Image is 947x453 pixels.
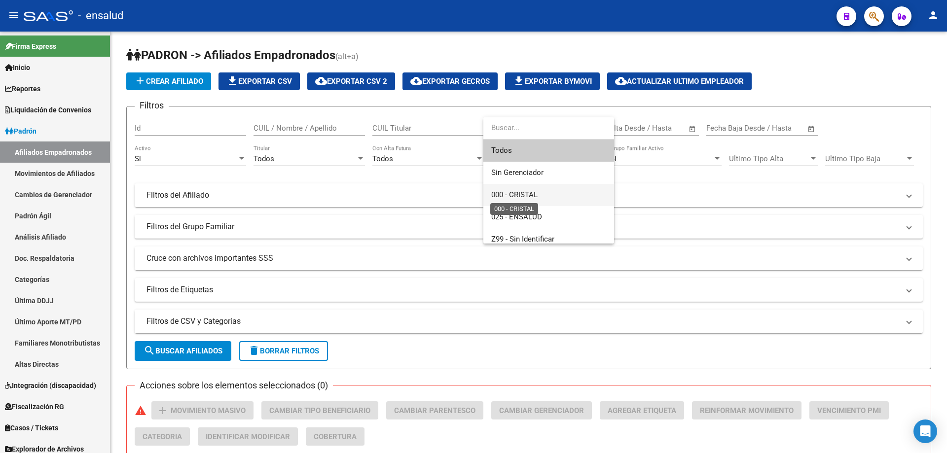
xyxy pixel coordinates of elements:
span: Sin Gerenciador [491,168,544,177]
span: Z99 - Sin Identificar [491,235,554,244]
div: Open Intercom Messenger [913,419,937,443]
span: Todos [491,139,606,162]
span: 025 - ENSALUD [491,212,542,221]
span: 000 - CRISTAL [491,190,538,199]
input: dropdown search [483,117,614,139]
